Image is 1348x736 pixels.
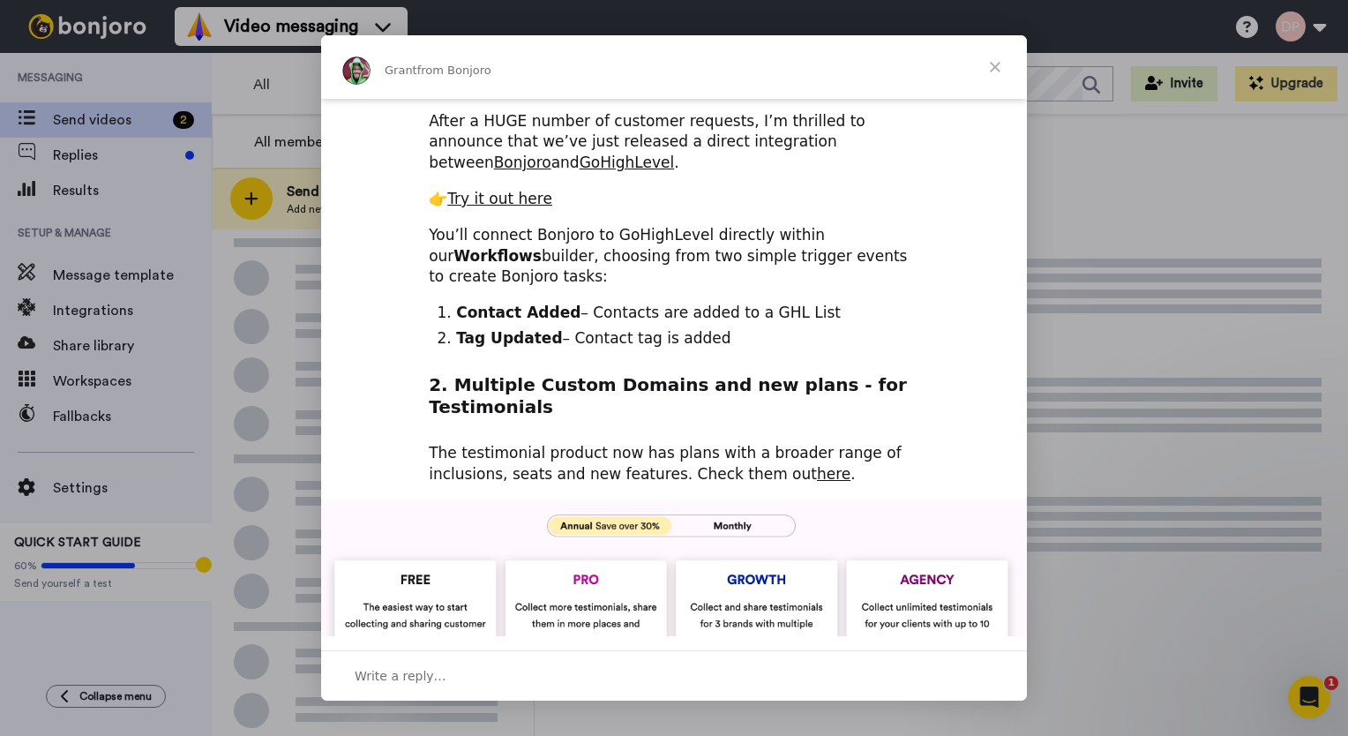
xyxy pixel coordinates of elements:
div: After a HUGE number of customer requests, I’m thrilled to announce that we’ve just released a dir... [429,90,919,174]
a: Bonjoro [494,154,551,171]
div: Open conversation and reply [321,650,1027,701]
a: GoHighLevel [580,154,675,171]
span: Close [963,35,1027,99]
a: Try it out here [447,190,552,207]
b: Contact Added [456,304,580,321]
img: Profile image for Grant [342,56,371,85]
span: Write a reply… [355,665,446,687]
a: here [817,465,850,483]
span: Grant [385,64,417,77]
b: Tag Updated [456,329,562,347]
div: The testimonial product now has plans with a broader range of inclusions, seats and new features.... [429,443,919,485]
h2: 2. Multiple Custom Domains and new plans - for Testimonials [429,373,919,428]
div: 👉 [429,189,919,210]
div: You’ll connect Bonjoro to GoHighLevel directly within our builder, choosing from two simple trigg... [429,225,919,288]
span: from Bonjoro [417,64,491,77]
li: – Contact tag is added [456,328,919,349]
li: – Contacts are added to a GHL List [456,303,919,324]
b: Workflows [453,247,542,265]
